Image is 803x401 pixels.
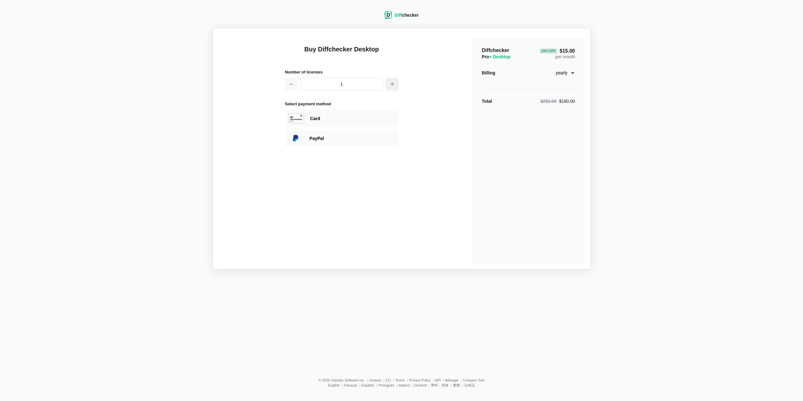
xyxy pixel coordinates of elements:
div: per month [540,47,575,60]
a: Italiano [399,383,410,387]
li: © 2025 Checker Software Inc. [318,378,369,382]
a: Privacy Policy [409,378,431,382]
a: iManage [445,378,458,382]
a: 简体 [442,383,449,387]
span: Diffchecker [482,48,509,53]
a: 日本語 [464,383,475,387]
a: Français [344,383,357,387]
a: English [328,383,340,387]
a: हिन्दी [431,383,437,387]
div: Paying with PayPal [310,135,395,142]
a: 繁體 [453,383,460,387]
div: Paying with Card [310,115,395,122]
a: Terms [395,378,405,382]
a: Contact [369,378,381,382]
div: checker [395,12,419,18]
span: $252.00 [541,99,557,104]
a: CLI [386,378,391,382]
a: Español [362,383,374,387]
div: $180.00 [541,98,575,104]
a: API [435,378,441,382]
h2: Select payment method [285,101,399,107]
span: Diff [395,13,402,18]
a: Compare Text [463,378,484,382]
a: Diffchecker logoDiffchecker [384,15,419,20]
span: $15.00 [540,49,575,54]
div: Billing [482,70,496,76]
a: Português [379,383,394,387]
span: Pro [482,54,511,59]
div: 29 % Off [540,49,557,54]
span: + Desktop [489,54,510,59]
strong: Total [482,99,492,104]
div: Paying with Card [285,110,399,127]
img: Diffchecker logo [384,11,392,19]
input: 1 [300,78,383,90]
div: Paying with PayPal [285,130,399,147]
h2: Number of licenses [285,69,399,75]
h1: Buy Diffchecker Desktop [285,45,399,61]
a: Deutsch [414,383,427,387]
